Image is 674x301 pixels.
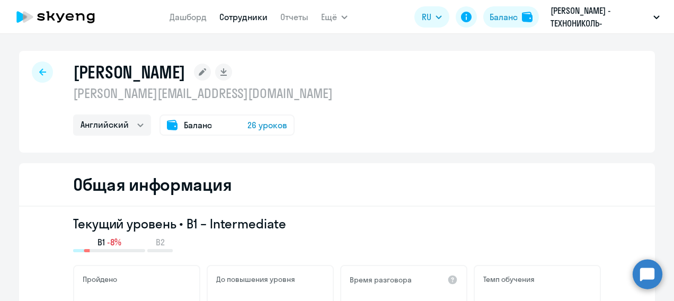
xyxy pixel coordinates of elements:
span: 26 уроков [247,119,287,131]
h3: Текущий уровень • B1 – Intermediate [73,215,601,232]
span: B2 [156,236,165,248]
button: Балансbalance [483,6,539,28]
a: Сотрудники [219,12,268,22]
h5: Пройдено [83,275,117,284]
h5: Время разговора [350,275,412,285]
p: [PERSON_NAME] - ТЕХНОНИКОЛЬ-СТРОИТЕЛЬНЫЕ СИСТЕМЫ ООО: ДОГОВОР № 0200930 от [DATE] (от [DATE]), ТЕ... [551,4,649,30]
h5: До повышения уровня [216,275,295,284]
span: Ещё [321,11,337,23]
h1: [PERSON_NAME] [73,61,185,83]
button: [PERSON_NAME] - ТЕХНОНИКОЛЬ-СТРОИТЕЛЬНЫЕ СИСТЕМЫ ООО: ДОГОВОР № 0200930 от [DATE] (от [DATE]), ТЕ... [545,4,665,30]
span: Баланс [184,119,212,131]
h2: Общая информация [73,174,232,195]
div: Баланс [490,11,518,23]
a: Дашборд [170,12,207,22]
button: Ещё [321,6,348,28]
span: RU [422,11,431,23]
span: -8% [107,236,121,248]
a: Отчеты [280,12,308,22]
span: B1 [97,236,105,248]
p: [PERSON_NAME][EMAIL_ADDRESS][DOMAIN_NAME] [73,85,333,102]
img: balance [522,12,533,22]
button: RU [414,6,449,28]
h5: Темп обучения [483,275,535,284]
